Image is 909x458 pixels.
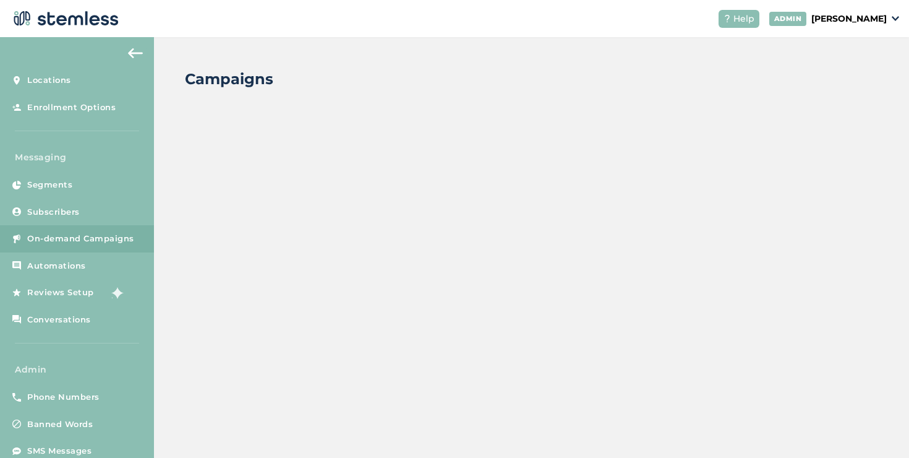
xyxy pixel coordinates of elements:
[27,260,86,272] span: Automations
[27,74,71,87] span: Locations
[103,280,128,305] img: glitter-stars-b7820f95.gif
[769,12,807,26] div: ADMIN
[27,287,94,299] span: Reviews Setup
[128,48,143,58] img: icon-arrow-back-accent-c549486e.svg
[847,399,909,458] iframe: Chat Widget
[185,68,273,90] h2: Campaigns
[27,206,80,218] span: Subscribers
[892,16,899,21] img: icon_down-arrow-small-66adaf34.svg
[811,12,887,25] p: [PERSON_NAME]
[723,15,731,22] img: icon-help-white-03924b79.svg
[27,314,91,326] span: Conversations
[27,179,72,191] span: Segments
[27,233,134,245] span: On-demand Campaigns
[10,6,119,31] img: logo-dark-0685b13c.svg
[27,391,100,404] span: Phone Numbers
[27,445,92,457] span: SMS Messages
[27,102,116,114] span: Enrollment Options
[27,418,93,431] span: Banned Words
[733,12,754,25] span: Help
